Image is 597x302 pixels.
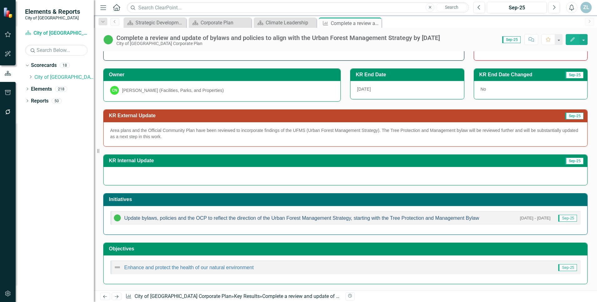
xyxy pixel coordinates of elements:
div: Strategic Development, Communications, & Public Engagement [135,19,185,27]
span: Sep-25 [558,264,577,271]
button: Search [436,3,467,12]
small: [DATE] - [DATE] [520,215,551,221]
img: In Progress [103,35,113,45]
a: Strategic Development, Communications, & Public Engagement [125,19,185,27]
input: Search Below... [25,45,88,56]
div: [PERSON_NAME] (Facilities, Parks, and Properties) [122,87,224,93]
a: Scorecards [31,62,57,69]
a: City of [GEOGRAPHIC_DATA] Corporate Plan [25,30,88,37]
div: CN [110,86,119,95]
a: City of [GEOGRAPHIC_DATA] Corporate Plan [34,74,94,81]
h3: KR End Date [356,72,461,78]
div: Complete a review and update of bylaws and policies to align with the Urban Forest Management Str... [116,34,440,41]
div: Sep-25 [489,4,544,12]
div: Complete a review and update of bylaws and policies to align with the Urban Forest Management Str... [262,293,518,299]
small: City of [GEOGRAPHIC_DATA] [25,15,80,20]
h3: Objectives [109,246,584,252]
p: Area plans and the Official Community Plan have been reviewed to incorporate findings of the UFMS... [110,127,581,140]
a: Update bylaws, policies and the OCP to reflect the direction of the Urban Forest Management Strat... [124,215,479,221]
h3: KR End Date Changed [479,72,557,78]
div: 18 [60,63,70,68]
button: Sep-25 [487,2,547,13]
img: ClearPoint Strategy [3,7,14,18]
div: Corporate Plan [201,19,250,27]
a: Reports [31,98,48,105]
a: Key Results [234,293,260,299]
span: Sep-25 [558,215,577,222]
a: Enhance and protect the health of our natural environment [124,265,254,270]
a: Climate Leadership [255,19,315,27]
div: 50 [52,98,62,103]
h3: Initiatives [109,197,584,202]
span: No [481,87,486,92]
img: Not Defined [114,264,121,271]
h3: KR Internal Update [109,158,443,164]
a: City of [GEOGRAPHIC_DATA] Corporate Plan [135,293,232,299]
span: Elements & Reports [25,8,80,15]
div: City of [GEOGRAPHIC_DATA] Corporate Plan [116,41,440,46]
img: In Progress [114,214,121,222]
span: Search [445,5,458,10]
span: Sep-25 [565,158,584,164]
input: Search ClearPoint... [127,2,469,13]
div: Climate Leadership [266,19,315,27]
h3: Owner [109,72,337,78]
span: Sep-25 [502,36,521,43]
button: ZL [580,2,592,13]
a: Elements [31,86,52,93]
div: Complete a review and update of bylaws and policies to align with the Urban Forest Management Str... [331,19,380,27]
a: Corporate Plan [190,19,250,27]
span: Sep-25 [565,72,584,78]
span: Sep-25 [565,113,584,119]
div: » » [125,293,341,300]
span: [DATE] [357,87,371,92]
h3: KR External Update [109,113,446,118]
div: 218 [55,86,67,92]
